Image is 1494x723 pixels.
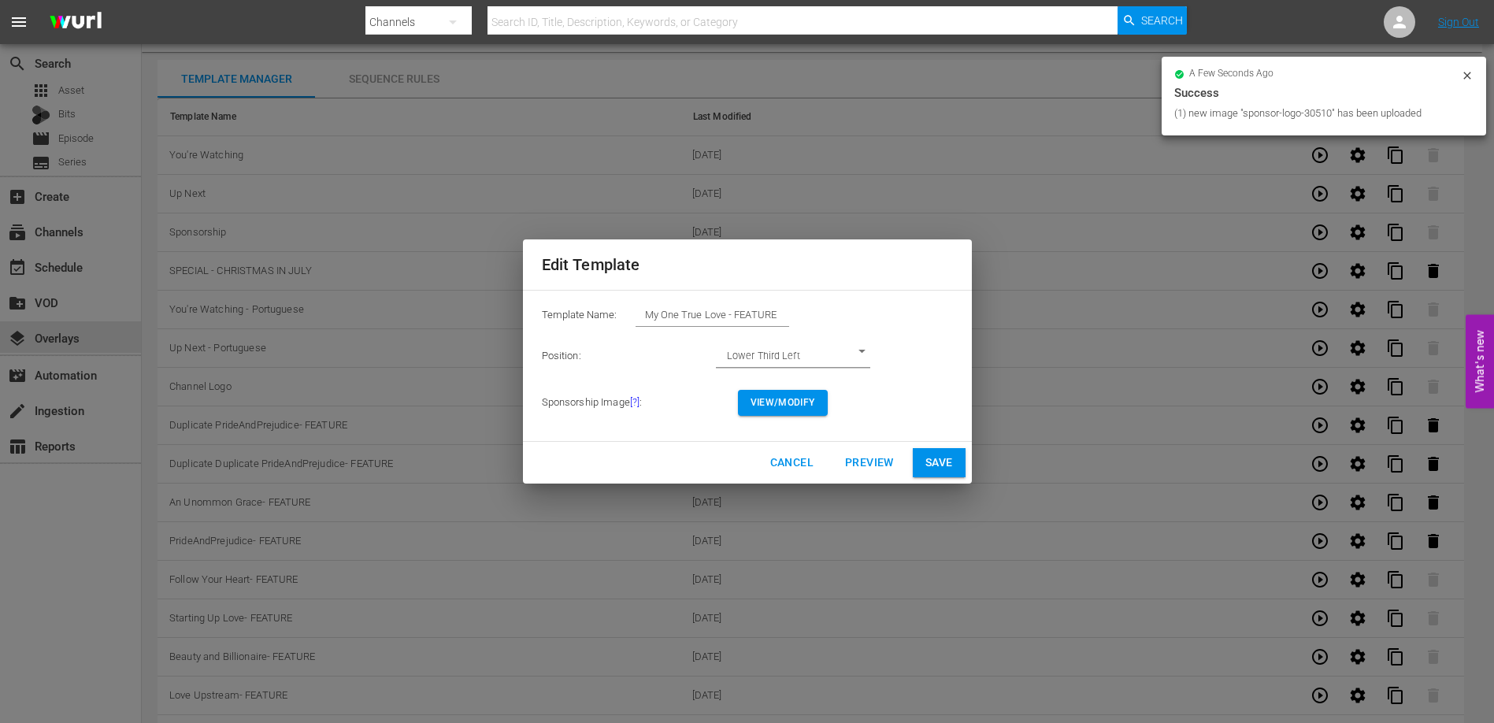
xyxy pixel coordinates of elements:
[1174,83,1474,102] div: Success
[1174,106,1457,121] div: (1) new image "sponsor-logo-30510" has been uploaded
[542,309,617,321] span: Template Name:
[542,252,953,277] h2: Edit Template
[738,390,828,416] button: View/Modify
[1438,16,1479,28] a: Sign Out
[770,453,814,473] span: Cancel
[542,335,738,377] td: Position:
[1466,315,1494,409] button: Open Feedback Widget
[9,13,28,32] span: menu
[832,448,906,477] button: Preview
[1141,6,1183,35] span: Search
[845,453,894,473] span: Preview
[925,453,953,473] span: Save
[38,4,113,41] img: ans4CAIJ8jUAAAAAAAAAAAAAAAAAAAAAAAAgQb4GAAAAAAAAAAAAAAAAAAAAAAAAJMjXAAAAAAAAAAAAAAAAAAAAAAAAgAT5G...
[1189,68,1273,80] span: a few seconds ago
[630,396,639,408] span: Updating the image takes effect immediately, regardless of whether the template is saved
[758,448,826,477] button: Cancel
[751,395,815,411] span: View/Modify
[913,448,966,477] button: Save
[542,377,738,428] td: Sponsorship Image :
[716,344,870,369] div: Lower Third Left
